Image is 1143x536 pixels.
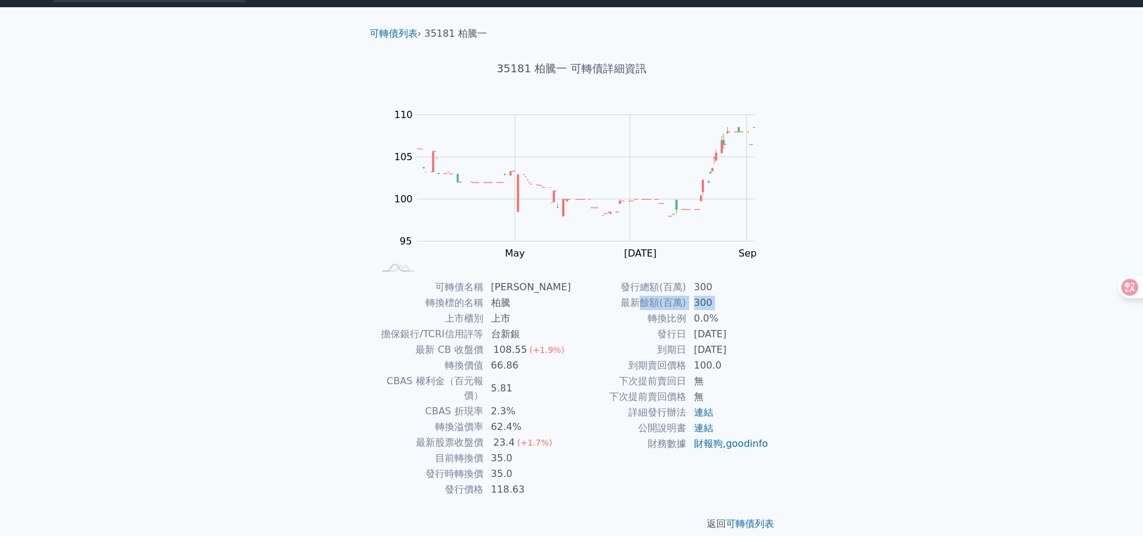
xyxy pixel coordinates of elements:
p: 返回 [360,517,784,531]
tspan: 100 [394,193,413,205]
a: 連結 [694,422,713,434]
td: 最新股票收盤價 [374,435,484,450]
td: 66.86 [484,358,572,373]
td: CBAS 權利金（百元報價） [374,373,484,404]
td: 發行總額(百萬) [572,279,687,295]
g: Chart [388,109,773,259]
td: 財務數據 [572,436,687,452]
td: 62.4% [484,419,572,435]
a: 可轉債列表 [726,518,774,529]
td: 100.0 [687,358,769,373]
td: 最新 CB 收盤價 [374,342,484,358]
td: 上市櫃別 [374,311,484,326]
tspan: May [505,248,525,259]
td: 台新銀 [484,326,572,342]
td: 公開說明書 [572,420,687,436]
td: [DATE] [687,326,769,342]
div: 聊天小工具 [1083,478,1143,536]
td: 0.0% [687,311,769,326]
td: 到期日 [572,342,687,358]
td: 轉換標的名稱 [374,295,484,311]
div: 108.55 [491,343,530,357]
tspan: 105 [394,151,413,163]
tspan: 95 [400,235,412,247]
td: 擔保銀行/TCRI信用評等 [374,326,484,342]
td: 到期賣回價格 [572,358,687,373]
td: 下次提前賣回價格 [572,389,687,405]
tspan: [DATE] [624,248,657,259]
li: › [370,26,421,41]
td: [DATE] [687,342,769,358]
td: 發行時轉換價 [374,466,484,482]
li: 35181 柏騰一 [424,26,487,41]
td: 發行價格 [374,482,484,497]
td: 目前轉換價 [374,450,484,466]
td: 無 [687,389,769,405]
h1: 35181 柏騰一 可轉債詳細資訊 [360,60,784,77]
a: 可轉債列表 [370,28,418,39]
td: 發行日 [572,326,687,342]
td: 無 [687,373,769,389]
td: 5.81 [484,373,572,404]
td: , [687,436,769,452]
td: 2.3% [484,404,572,419]
iframe: Chat Widget [1083,478,1143,536]
span: (+1.9%) [530,345,565,355]
td: 最新餘額(百萬) [572,295,687,311]
td: 詳細發行辦法 [572,405,687,420]
td: 上市 [484,311,572,326]
td: 可轉債名稱 [374,279,484,295]
td: 轉換比例 [572,311,687,326]
td: 下次提前賣回日 [572,373,687,389]
td: [PERSON_NAME] [484,279,572,295]
div: 23.4 [491,435,518,450]
a: 財報狗 [694,438,723,449]
span: (+1.7%) [517,438,552,447]
td: 118.63 [484,482,572,497]
td: 300 [687,295,769,311]
a: 連結 [694,407,713,418]
a: goodinfo [726,438,768,449]
td: CBAS 折現率 [374,404,484,419]
tspan: 110 [394,109,413,120]
tspan: Sep [739,248,757,259]
td: 轉換溢價率 [374,419,484,435]
td: 柏騰 [484,295,572,311]
td: 300 [687,279,769,295]
td: 轉換價值 [374,358,484,373]
td: 35.0 [484,450,572,466]
td: 35.0 [484,466,572,482]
